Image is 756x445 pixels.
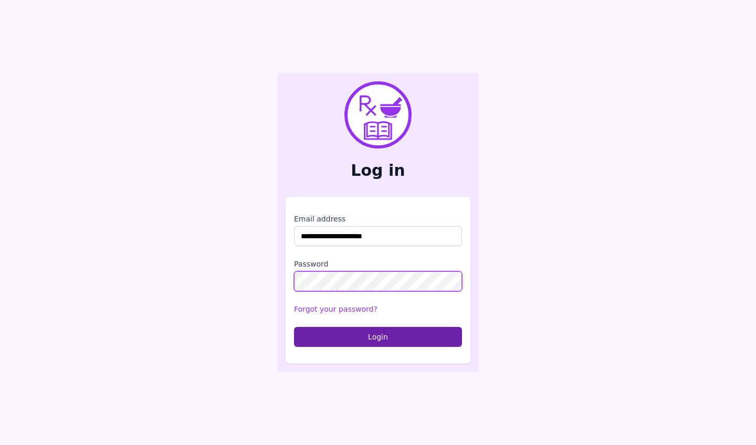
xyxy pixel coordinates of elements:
[294,327,462,347] button: Login
[344,81,412,149] img: PharmXellence Logo
[294,305,377,313] a: Forgot your password?
[286,161,470,180] h2: Log in
[294,259,462,269] label: Password
[294,214,462,224] label: Email address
